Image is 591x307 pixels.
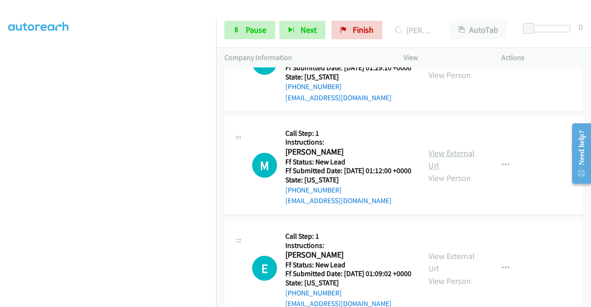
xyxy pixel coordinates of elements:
[285,129,411,138] h5: Call Step: 1
[404,52,485,63] p: View
[332,21,382,39] a: Finish
[428,45,475,68] a: View External Url
[353,24,374,35] span: Finish
[450,21,507,39] button: AutoTab
[279,21,326,39] button: Next
[285,93,392,102] a: [EMAIL_ADDRESS][DOMAIN_NAME]
[428,276,471,286] a: View Person
[246,24,266,35] span: Pause
[301,24,317,35] span: Next
[285,157,411,167] h5: Ff Status: New Lead
[285,232,411,241] h5: Call Step: 1
[252,153,277,178] h1: M
[428,173,471,183] a: View Person
[528,25,570,32] div: Delay between calls (in seconds)
[252,153,277,178] div: The call is yet to be attempted
[285,175,411,185] h5: State: [US_STATE]
[285,278,411,288] h5: State: [US_STATE]
[285,72,411,82] h5: State: [US_STATE]
[252,256,277,281] h1: E
[428,251,475,274] a: View External Url
[285,138,411,147] h5: Instructions:
[428,148,475,171] a: View External Url
[285,82,342,91] a: [PHONE_NUMBER]
[285,269,411,278] h5: Ff Submitted Date: [DATE] 01:09:02 +0000
[285,260,411,270] h5: Ff Status: New Lead
[285,289,342,297] a: [PHONE_NUMBER]
[285,166,411,175] h5: Ff Submitted Date: [DATE] 01:12:00 +0000
[428,70,471,80] a: View Person
[224,52,387,63] p: Company Information
[285,186,342,194] a: [PHONE_NUMBER]
[285,147,409,157] h2: [PERSON_NAME]
[285,250,409,260] h2: [PERSON_NAME]
[285,196,392,205] a: [EMAIL_ADDRESS][DOMAIN_NAME]
[224,21,275,39] a: Pause
[565,117,591,190] iframe: Resource Center
[579,21,583,33] div: 0
[252,256,277,281] div: The call is yet to be attempted
[285,63,411,72] h5: Ff Submitted Date: [DATE] 01:29:10 +0000
[395,24,433,36] p: [PERSON_NAME]
[501,52,583,63] p: Actions
[285,241,411,250] h5: Instructions:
